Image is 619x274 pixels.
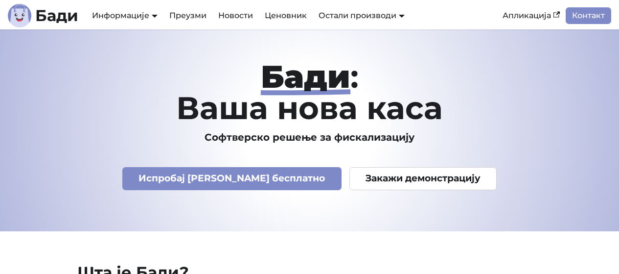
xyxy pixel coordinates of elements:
[8,4,31,27] img: Лого
[319,11,405,20] a: Остали производи
[39,131,581,144] h3: Софтверско решење за фискализацију
[497,7,566,24] a: Апликација
[122,167,342,190] a: Испробај [PERSON_NAME] бесплатно
[212,7,259,24] a: Новости
[92,11,158,20] a: Информације
[349,167,497,190] a: Закажи демонстрацију
[259,7,313,24] a: Ценовник
[566,7,611,24] a: Контакт
[163,7,212,24] a: Преузми
[35,8,78,24] b: Бади
[39,61,581,124] h1: : Ваша нова каса
[261,57,350,96] strong: Бади
[8,4,78,27] a: ЛогоБади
